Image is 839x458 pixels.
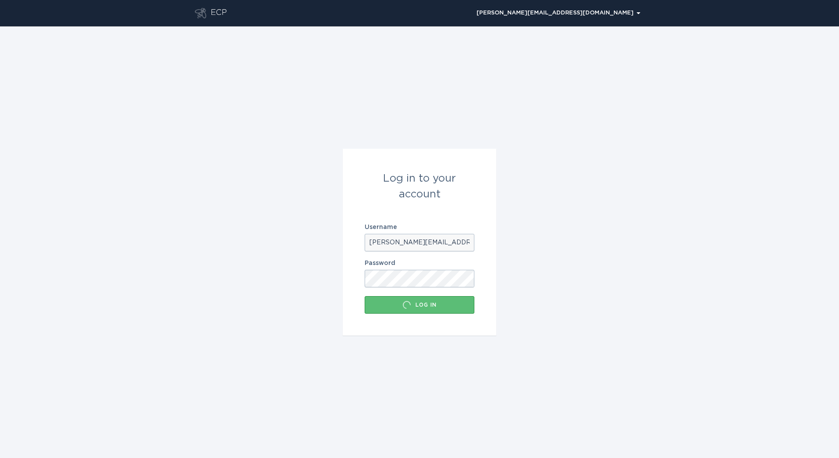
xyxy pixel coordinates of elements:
button: Log in [365,296,474,314]
div: Log in [369,301,470,309]
div: [PERSON_NAME][EMAIL_ADDRESS][DOMAIN_NAME] [477,11,640,16]
label: Username [365,224,474,230]
div: Log in to your account [365,171,474,202]
div: ECP [211,8,227,18]
button: Go to dashboard [195,8,206,18]
label: Password [365,260,474,266]
div: Popover menu [473,7,644,20]
button: Open user account details [473,7,644,20]
div: Loading [402,301,411,309]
